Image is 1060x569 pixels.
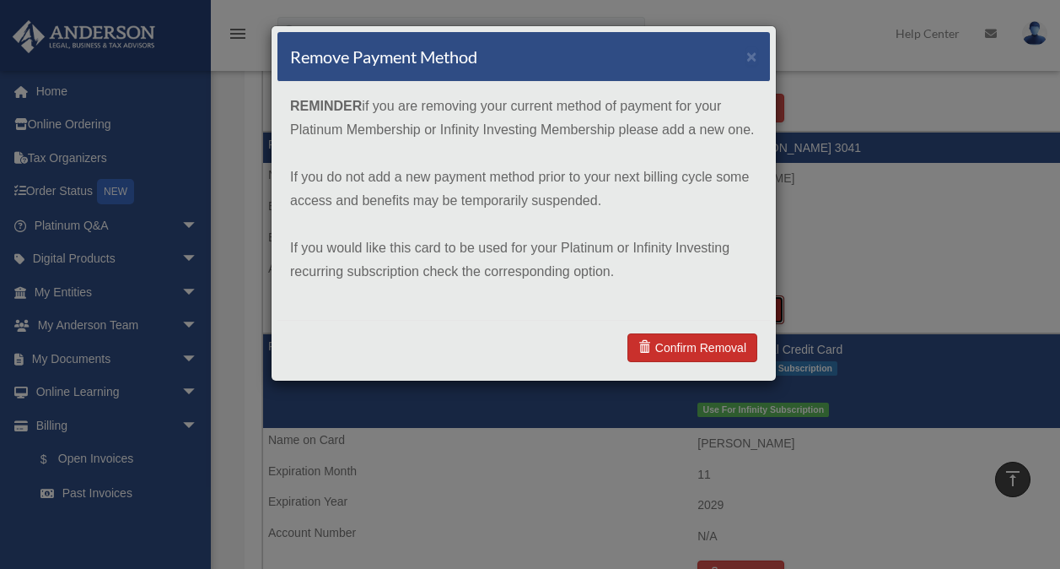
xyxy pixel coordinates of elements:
button: × [746,47,757,65]
strong: REMINDER [290,99,362,113]
h4: Remove Payment Method [290,45,477,68]
p: If you do not add a new payment method prior to your next billing cycle some access and benefits ... [290,165,757,213]
a: Confirm Removal [627,333,757,362]
div: if you are removing your current method of payment for your Platinum Membership or Infinity Inves... [277,82,770,320]
p: If you would like this card to be used for your Platinum or Infinity Investing recurring subscrip... [290,236,757,284]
